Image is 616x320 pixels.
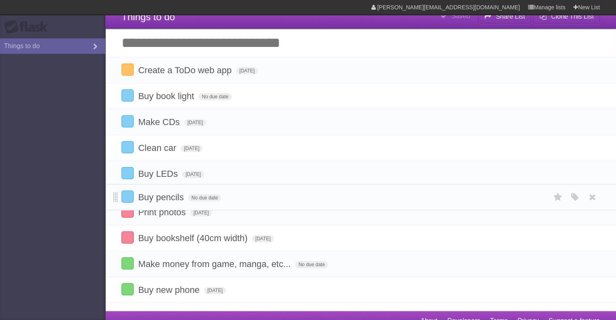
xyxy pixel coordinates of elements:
[121,191,134,203] label: Done
[138,192,186,202] span: Buy pencils
[121,231,134,244] label: Done
[550,191,566,204] label: Star task
[138,91,196,101] span: Buy book light
[121,141,134,153] label: Done
[121,283,134,295] label: Done
[121,115,134,127] label: Done
[496,13,525,20] b: Share List
[533,9,600,24] button: Clone This List
[121,167,134,179] label: Done
[138,259,293,269] span: Make money from game, manga, etc...
[181,145,202,152] span: [DATE]
[198,93,231,100] span: No due date
[121,206,134,218] label: Done
[138,169,180,179] span: Buy LEDs
[252,235,274,242] span: [DATE]
[190,209,212,216] span: [DATE]
[204,287,226,294] span: [DATE]
[138,143,178,153] span: Clean car
[184,119,206,126] span: [DATE]
[236,67,258,74] span: [DATE]
[121,64,134,76] label: Done
[188,194,221,201] span: No due date
[138,65,234,75] span: Create a ToDo web app
[121,11,175,22] span: Things to do
[138,117,182,127] span: Make CDs
[138,285,202,295] span: Buy new phone
[182,171,204,178] span: [DATE]
[138,207,188,217] span: Print photos
[121,89,134,102] label: Done
[4,20,53,34] div: Flask
[452,13,470,19] b: Saved
[295,261,328,268] span: No due date
[121,257,134,269] label: Done
[478,9,531,24] button: Share List
[551,13,594,20] b: Clone This List
[138,233,249,243] span: Buy bookshelf (40cm width)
